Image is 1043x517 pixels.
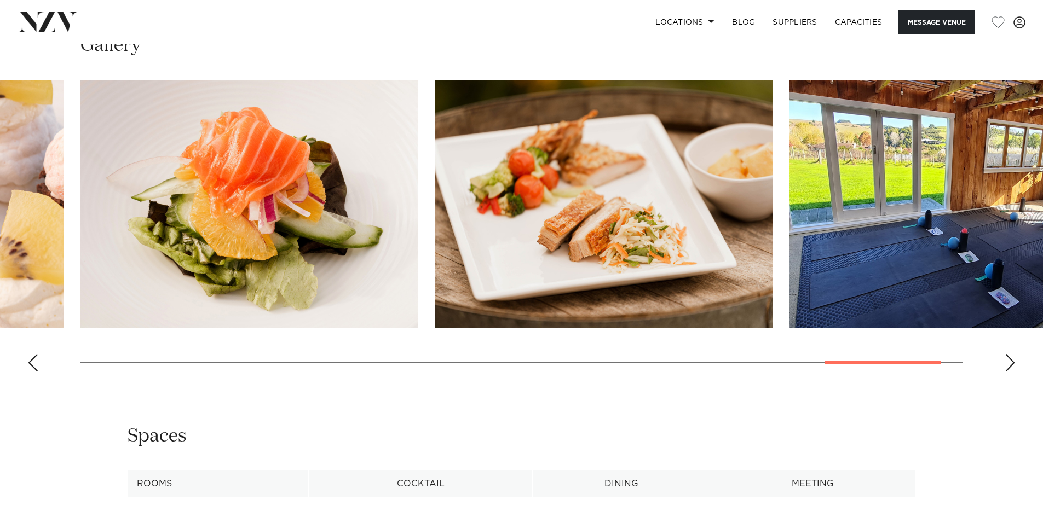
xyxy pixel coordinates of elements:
[80,33,141,58] h2: Gallery
[80,80,418,328] swiper-slide: 17 / 19
[898,10,975,34] button: Message Venue
[826,10,891,34] a: Capacities
[647,10,723,34] a: Locations
[533,470,710,497] th: Dining
[128,470,309,497] th: Rooms
[710,470,915,497] th: Meeting
[18,12,77,32] img: nzv-logo.png
[764,10,826,34] a: SUPPLIERS
[128,424,187,449] h2: Spaces
[435,80,773,328] swiper-slide: 18 / 19
[309,470,533,497] th: Cocktail
[723,10,764,34] a: BLOG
